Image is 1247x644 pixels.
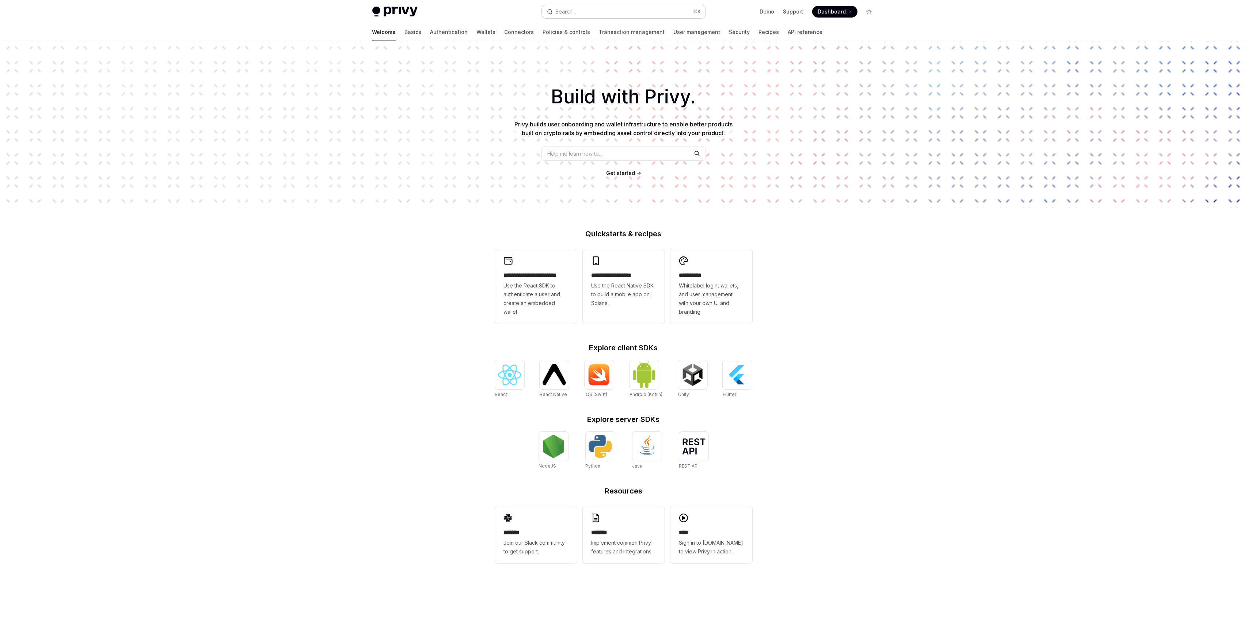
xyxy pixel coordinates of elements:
span: Whitelabel login, wallets, and user management with your own UI and branding. [679,281,744,316]
a: **** **Implement common Privy features and integrations. [583,506,665,563]
span: Help me learn how to… [548,150,603,157]
a: Welcome [372,23,396,41]
span: iOS (Swift) [585,392,607,397]
a: **** **Join our Slack community to get support. [495,506,577,563]
span: Use the React Native SDK to build a mobile app on Solana. [592,281,656,308]
a: Policies & controls [543,23,590,41]
img: Unity [681,363,704,386]
a: Basics [405,23,422,41]
span: React [495,392,507,397]
img: iOS (Swift) [588,364,611,386]
a: Security [729,23,750,41]
button: Open search [542,5,706,18]
a: JavaJava [632,432,662,470]
img: NodeJS [542,435,565,458]
img: Python [589,435,612,458]
span: Get started [606,170,635,176]
img: Android (Kotlin) [632,361,656,388]
span: NodeJS [539,463,556,469]
span: REST API [679,463,699,469]
a: FlutterFlutter [723,360,752,398]
span: Android (Kotlin) [630,392,662,397]
a: Support [783,8,803,15]
img: REST API [682,438,706,454]
button: Toggle dark mode [863,6,875,18]
img: Flutter [726,363,749,386]
a: iOS (Swift)iOS (Swift) [585,360,614,398]
h2: Quickstarts & recipes [495,230,752,237]
h2: Explore server SDKs [495,416,752,423]
a: User management [674,23,721,41]
span: Java [632,463,643,469]
img: React [498,365,521,385]
span: Dashboard [818,8,846,15]
h2: Resources [495,487,752,495]
a: Dashboard [812,6,858,18]
a: API reference [788,23,823,41]
a: Transaction management [599,23,665,41]
img: Java [635,435,659,458]
a: Demo [760,8,775,15]
span: Flutter [723,392,736,397]
span: Privy builds user onboarding and wallet infrastructure to enable better products built on crypto ... [514,121,733,137]
div: Search... [556,7,576,16]
h1: Build with Privy. [12,83,1235,111]
span: React Native [540,392,567,397]
span: ⌘ K [693,9,701,15]
a: Connectors [505,23,534,41]
span: Unity [678,392,689,397]
a: React NativeReact Native [540,360,569,398]
a: ****Sign in to [DOMAIN_NAME] to view Privy in action. [670,506,752,563]
span: Implement common Privy features and integrations. [592,538,656,556]
a: PythonPython [586,432,615,470]
a: UnityUnity [678,360,707,398]
a: **** **** **** ***Use the React Native SDK to build a mobile app on Solana. [583,249,665,324]
a: **** *****Whitelabel login, wallets, and user management with your own UI and branding. [670,249,752,324]
a: Authentication [430,23,468,41]
span: Sign in to [DOMAIN_NAME] to view Privy in action. [679,538,744,556]
span: Join our Slack community to get support. [504,538,568,556]
h2: Explore client SDKs [495,344,752,351]
a: NodeJSNodeJS [539,432,568,470]
span: Use the React SDK to authenticate a user and create an embedded wallet. [504,281,568,316]
a: REST APIREST API [679,432,708,470]
a: ReactReact [495,360,524,398]
a: Recipes [759,23,779,41]
img: light logo [372,7,418,17]
a: Wallets [477,23,496,41]
a: Get started [606,169,635,177]
img: React Native [543,364,566,385]
a: Android (Kotlin)Android (Kotlin) [630,360,662,398]
span: Python [586,463,601,469]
